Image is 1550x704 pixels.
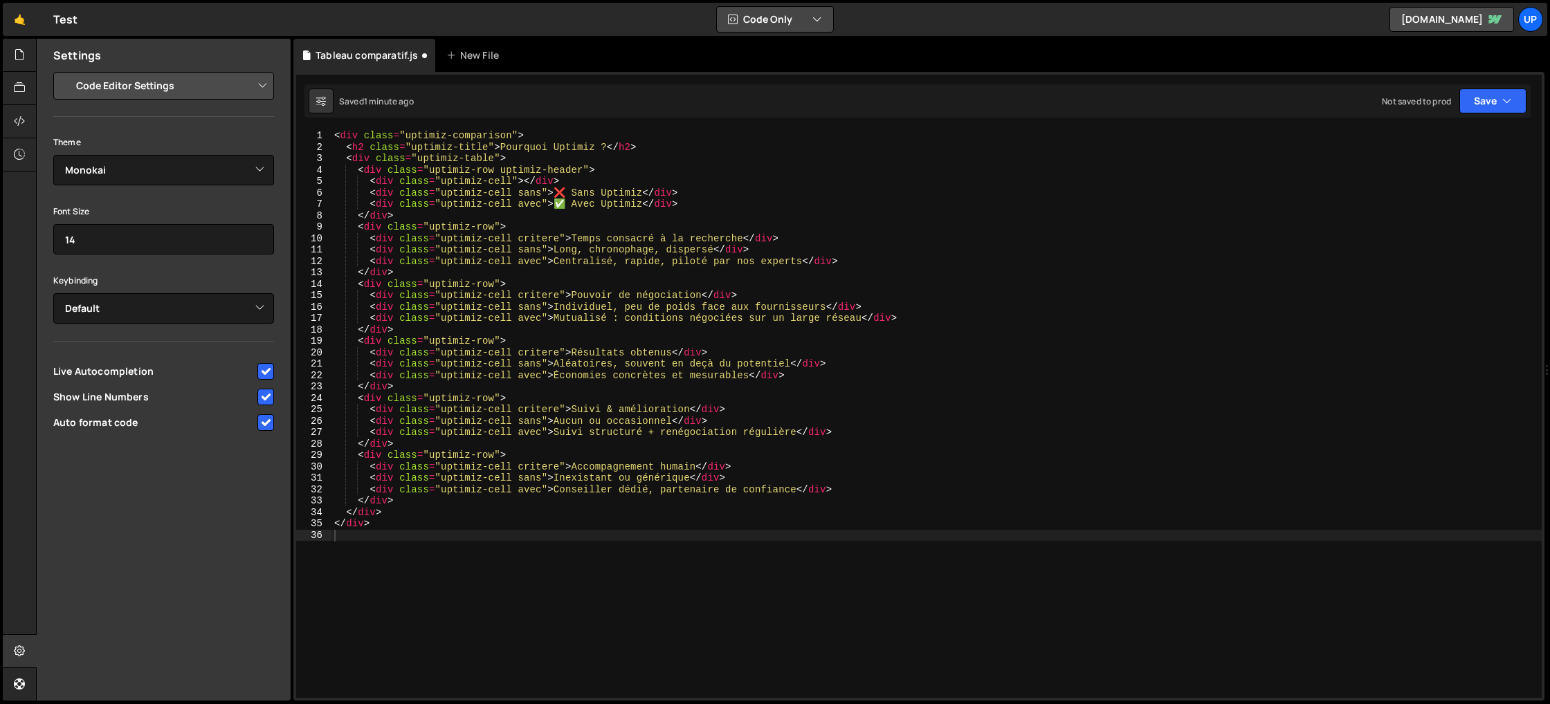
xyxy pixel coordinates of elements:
[296,347,331,359] div: 20
[296,381,331,393] div: 23
[296,393,331,405] div: 24
[1389,7,1514,32] a: [DOMAIN_NAME]
[296,142,331,154] div: 2
[296,267,331,279] div: 13
[364,95,414,107] div: 1 minute ago
[296,518,331,530] div: 35
[1518,7,1543,32] a: Up
[3,3,37,36] a: 🤙
[316,48,418,62] div: Tableau comparatif.js
[296,335,331,347] div: 19
[53,390,255,404] span: Show Line Numbers
[53,11,78,28] div: Test
[296,427,331,438] div: 27
[296,244,331,256] div: 11
[296,165,331,176] div: 4
[296,210,331,222] div: 8
[296,324,331,336] div: 18
[296,495,331,507] div: 33
[296,187,331,199] div: 6
[296,176,331,187] div: 5
[296,290,331,302] div: 15
[296,279,331,290] div: 14
[296,404,331,416] div: 25
[296,438,331,450] div: 28
[53,48,101,63] h2: Settings
[296,153,331,165] div: 3
[296,233,331,245] div: 10
[296,416,331,427] div: 26
[717,7,833,32] button: Code Only
[296,450,331,461] div: 29
[296,256,331,268] div: 12
[296,472,331,484] div: 31
[446,48,504,62] div: New File
[1382,95,1451,107] div: Not saved to prod
[53,416,255,429] span: Auto format code
[53,136,81,149] label: Theme
[296,221,331,233] div: 9
[53,364,255,378] span: Live Autocompletion
[296,130,331,142] div: 1
[296,198,331,210] div: 7
[1459,89,1526,113] button: Save
[296,530,331,541] div: 36
[339,95,414,107] div: Saved
[296,461,331,473] div: 30
[296,313,331,324] div: 17
[296,484,331,496] div: 32
[296,358,331,370] div: 21
[53,274,98,288] label: Keybinding
[53,205,89,219] label: Font Size
[296,370,331,382] div: 22
[296,302,331,313] div: 16
[296,507,331,519] div: 34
